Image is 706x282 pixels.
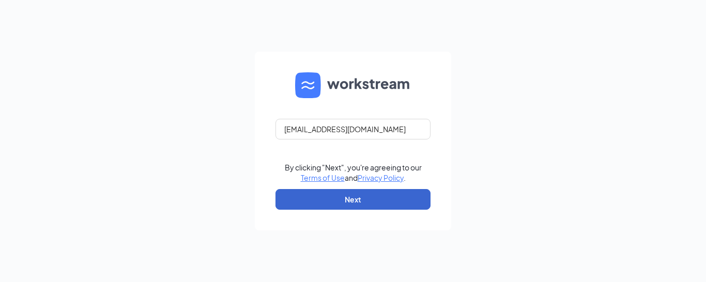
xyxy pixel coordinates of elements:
a: Terms of Use [301,173,345,182]
a: Privacy Policy [358,173,404,182]
div: By clicking "Next", you're agreeing to our and . [285,162,422,183]
input: Email [275,119,431,139]
img: WS logo and Workstream text [295,72,411,98]
button: Next [275,189,431,210]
